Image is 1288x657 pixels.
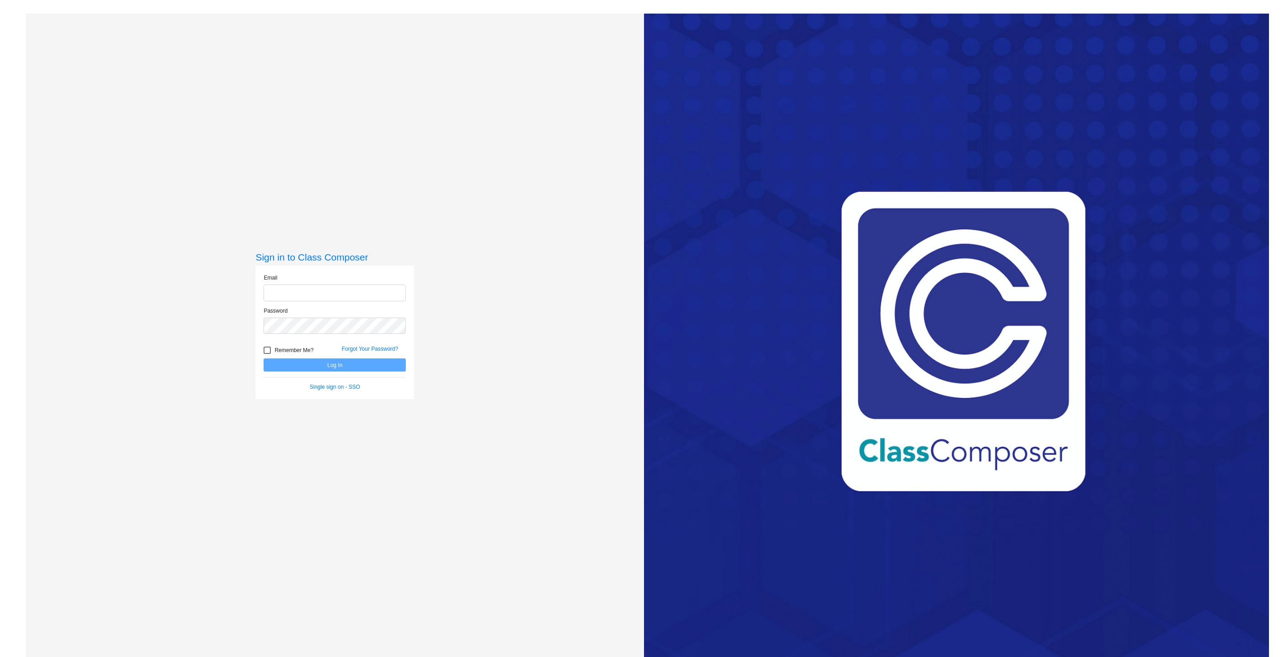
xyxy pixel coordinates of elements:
h3: Sign in to Class Composer [255,251,414,263]
a: Forgot Your Password? [341,346,398,352]
label: Password [264,307,288,315]
button: Log In [264,358,406,372]
a: Single sign on - SSO [310,384,360,390]
span: Remember Me? [274,345,313,356]
label: Email [264,274,277,282]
